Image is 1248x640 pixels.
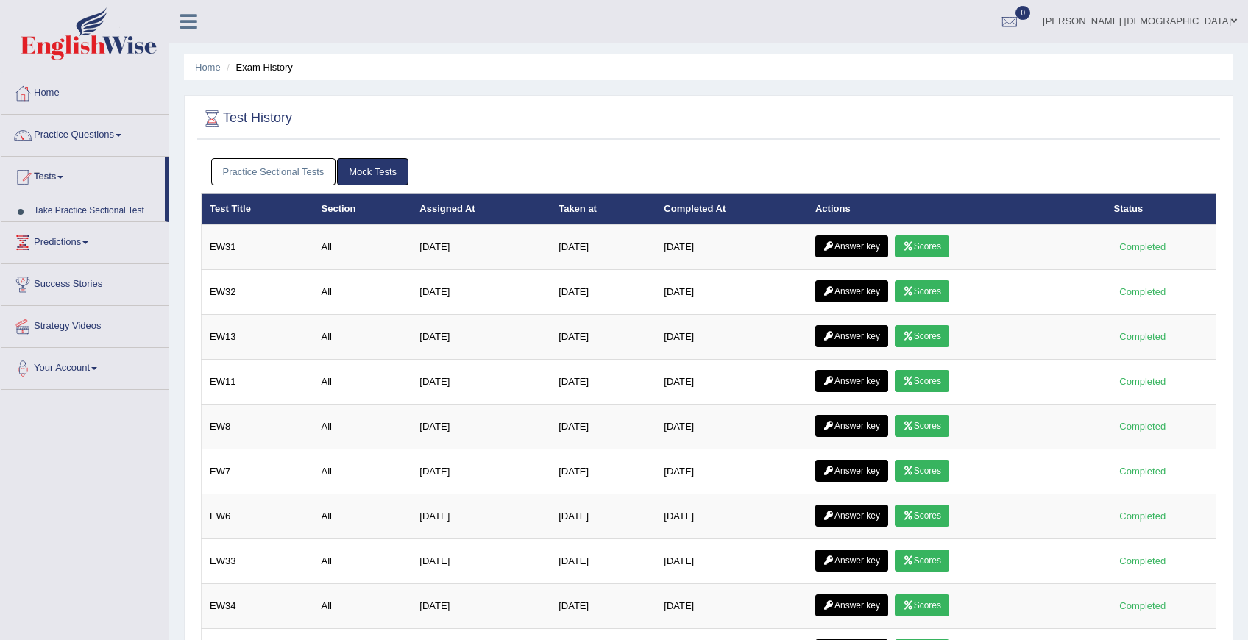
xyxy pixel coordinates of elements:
[223,60,293,74] li: Exam History
[1,348,169,385] a: Your Account
[1114,553,1171,569] div: Completed
[895,370,949,392] a: Scores
[202,449,313,494] td: EW7
[656,224,807,270] td: [DATE]
[550,539,656,584] td: [DATE]
[202,193,313,224] th: Test Title
[550,494,656,539] td: [DATE]
[313,270,412,315] td: All
[807,193,1106,224] th: Actions
[1114,374,1171,389] div: Completed
[313,539,412,584] td: All
[195,62,221,73] a: Home
[313,584,412,629] td: All
[202,270,313,315] td: EW32
[550,193,656,224] th: Taken at
[1,222,169,259] a: Predictions
[27,198,165,224] a: Take Practice Sectional Test
[550,405,656,449] td: [DATE]
[1114,508,1171,524] div: Completed
[313,193,412,224] th: Section
[411,360,550,405] td: [DATE]
[1114,284,1171,299] div: Completed
[656,539,807,584] td: [DATE]
[895,460,949,482] a: Scores
[1,306,169,343] a: Strategy Videos
[202,494,313,539] td: EW6
[815,460,888,482] a: Answer key
[1106,193,1216,224] th: Status
[815,415,888,437] a: Answer key
[815,594,888,616] a: Answer key
[202,539,313,584] td: EW33
[815,370,888,392] a: Answer key
[550,360,656,405] td: [DATE]
[815,280,888,302] a: Answer key
[411,539,550,584] td: [DATE]
[550,449,656,494] td: [DATE]
[411,270,550,315] td: [DATE]
[895,325,949,347] a: Scores
[1015,6,1030,20] span: 0
[1,115,169,152] a: Practice Questions
[815,325,888,347] a: Answer key
[656,270,807,315] td: [DATE]
[313,315,412,360] td: All
[895,594,949,616] a: Scores
[411,193,550,224] th: Assigned At
[202,224,313,270] td: EW31
[202,360,313,405] td: EW11
[411,315,550,360] td: [DATE]
[656,193,807,224] th: Completed At
[1114,329,1171,344] div: Completed
[656,449,807,494] td: [DATE]
[313,494,412,539] td: All
[895,280,949,302] a: Scores
[1,264,169,301] a: Success Stories
[337,158,408,185] a: Mock Tests
[201,107,292,129] h2: Test History
[895,415,949,437] a: Scores
[550,270,656,315] td: [DATE]
[550,584,656,629] td: [DATE]
[550,315,656,360] td: [DATE]
[411,584,550,629] td: [DATE]
[202,584,313,629] td: EW34
[313,224,412,270] td: All
[656,405,807,449] td: [DATE]
[313,449,412,494] td: All
[1114,463,1171,479] div: Completed
[815,235,888,257] a: Answer key
[815,505,888,527] a: Answer key
[656,315,807,360] td: [DATE]
[656,494,807,539] td: [DATE]
[1,157,165,193] a: Tests
[313,405,412,449] td: All
[202,315,313,360] td: EW13
[895,505,949,527] a: Scores
[1114,598,1171,614] div: Completed
[211,158,336,185] a: Practice Sectional Tests
[1,73,169,110] a: Home
[895,550,949,572] a: Scores
[202,405,313,449] td: EW8
[550,224,656,270] td: [DATE]
[313,360,412,405] td: All
[411,494,550,539] td: [DATE]
[815,550,888,572] a: Answer key
[411,224,550,270] td: [DATE]
[656,360,807,405] td: [DATE]
[656,584,807,629] td: [DATE]
[411,449,550,494] td: [DATE]
[895,235,949,257] a: Scores
[1114,419,1171,434] div: Completed
[1114,239,1171,255] div: Completed
[411,405,550,449] td: [DATE]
